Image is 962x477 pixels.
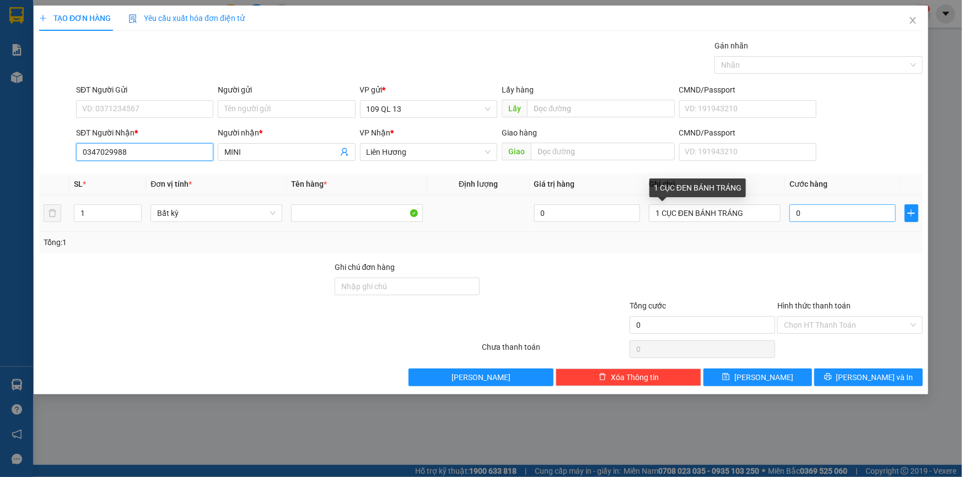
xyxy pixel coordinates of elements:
[649,178,746,197] div: 1 CỤC ĐEN BÁNH TRÁNG
[611,371,659,383] span: Xóa Thông tin
[644,174,785,195] th: Ghi chú
[459,180,498,188] span: Định lượng
[74,180,83,188] span: SL
[909,16,917,25] span: close
[367,101,491,117] span: 109 QL 13
[291,204,423,222] input: VD: Bàn, Ghế
[128,14,137,23] img: icon
[556,368,701,386] button: deleteXóa Thông tin
[599,373,606,382] span: delete
[63,40,72,49] span: phone
[39,14,47,22] span: plus
[335,263,395,272] label: Ghi chú đơn hàng
[360,84,497,96] div: VP gửi
[703,368,812,386] button: save[PERSON_NAME]
[527,100,675,117] input: Dọc đường
[897,6,928,36] button: Close
[340,148,349,156] span: user-add
[291,180,327,188] span: Tên hàng
[5,69,111,87] b: GỬI : 109 QL 13
[128,14,245,23] span: Yêu cầu xuất hóa đơn điện tử
[679,84,816,96] div: CMND/Passport
[502,128,537,137] span: Giao hàng
[76,127,213,139] div: SĐT Người Nhận
[502,100,527,117] span: Lấy
[734,371,793,383] span: [PERSON_NAME]
[157,205,276,221] span: Bất kỳ
[5,24,210,38] li: 01 [PERSON_NAME]
[452,371,510,383] span: [PERSON_NAME]
[39,14,111,23] span: TẠO ĐƠN HÀNG
[44,236,372,248] div: Tổng: 1
[44,204,61,222] button: delete
[630,301,666,310] span: Tổng cước
[76,84,213,96] div: SĐT Người Gửi
[218,84,355,96] div: Người gửi
[63,26,72,35] span: environment
[360,128,391,137] span: VP Nhận
[789,180,827,188] span: Cước hàng
[534,180,575,188] span: Giá trị hàng
[714,41,748,50] label: Gán nhãn
[502,85,534,94] span: Lấy hàng
[481,341,629,360] div: Chưa thanh toán
[836,371,913,383] span: [PERSON_NAME] và In
[5,5,60,60] img: logo.jpg
[218,127,355,139] div: Người nhận
[335,278,480,295] input: Ghi chú đơn hàng
[814,368,923,386] button: printer[PERSON_NAME] và In
[5,38,210,52] li: 02523854854
[63,7,156,21] b: [PERSON_NAME]
[824,373,832,382] span: printer
[905,204,918,222] button: plus
[722,373,730,382] span: save
[367,144,491,160] span: Liên Hương
[409,368,554,386] button: [PERSON_NAME]
[777,301,851,310] label: Hình thức thanh toán
[534,204,641,222] input: 0
[502,143,531,160] span: Giao
[531,143,675,160] input: Dọc đường
[151,180,192,188] span: Đơn vị tính
[679,127,816,139] div: CMND/Passport
[649,204,781,222] input: Ghi Chú
[905,209,918,218] span: plus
